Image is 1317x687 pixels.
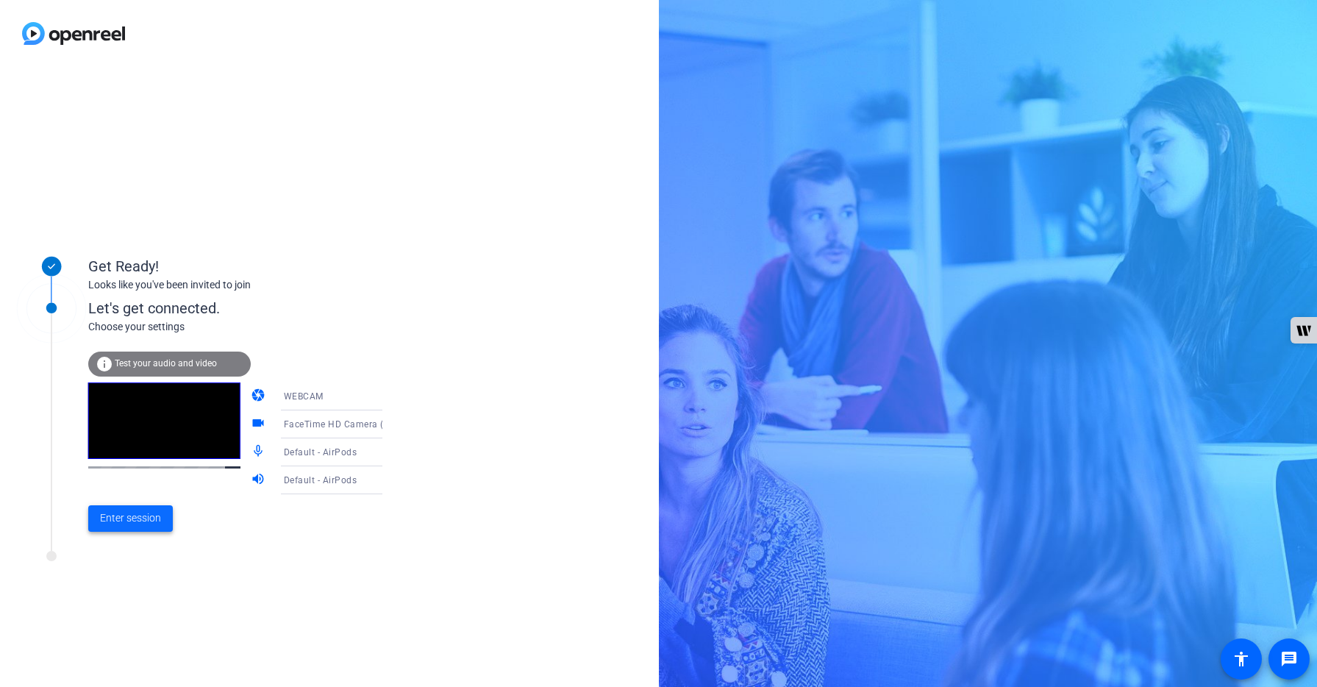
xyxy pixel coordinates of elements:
mat-icon: camera [251,388,268,405]
div: Let's get connected. [88,297,413,319]
mat-icon: accessibility [1232,650,1250,668]
span: WEBCAM [284,391,324,402]
span: Test your audio and video [115,358,217,369]
div: Get Ready! [88,255,382,277]
mat-icon: mic_none [251,444,268,461]
mat-icon: message [1280,650,1298,668]
span: Enter session [100,510,161,526]
span: Default - AirPods [284,447,357,458]
div: Choose your settings [88,319,413,335]
span: FaceTime HD Camera (Built-in) (05ac:8514) [284,418,473,430]
span: Default - AirPods [284,475,357,485]
button: Enter session [88,505,173,532]
div: Looks like you've been invited to join [88,277,382,293]
mat-icon: volume_up [251,471,268,489]
mat-icon: videocam [251,416,268,433]
mat-icon: info [96,355,113,373]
